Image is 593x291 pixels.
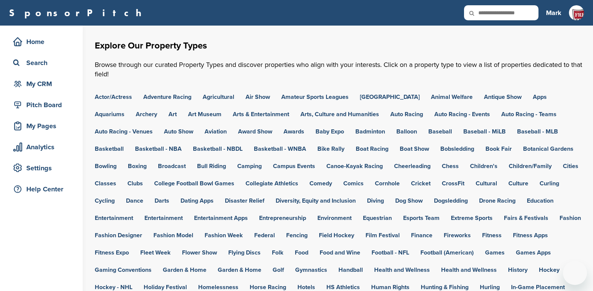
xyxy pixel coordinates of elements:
[273,163,315,169] a: Campus Events
[315,129,344,135] a: Baby Expo
[431,94,473,100] a: Animal Welfare
[11,182,75,196] div: Help Center
[374,267,430,273] a: Health and Wellness
[356,146,388,152] a: Boat Racing
[451,215,493,221] a: Extreme Sports
[539,267,560,273] a: Hockey
[444,232,471,238] a: Fireworks
[11,98,75,112] div: Pitch Board
[8,54,75,71] a: Search
[95,94,132,100] a: Actor/Actress
[319,232,354,238] a: Field Hockey
[523,146,573,152] a: Botanical Gardens
[154,180,234,186] a: College Football Bowl Games
[95,232,142,238] a: Fashion Designer
[320,250,360,256] a: Food and Wine
[198,284,238,290] a: Homelessness
[180,198,214,204] a: Dating Apps
[563,261,587,285] iframe: Button to launch messaging window
[246,94,270,100] a: Air Show
[281,94,349,100] a: Amateur Sports Leagues
[95,163,117,169] a: Bowling
[516,250,551,256] a: Games Apps
[504,215,548,221] a: Fairs & Festivals
[168,111,177,117] a: Art
[136,111,157,117] a: Archery
[95,198,115,204] a: Cycling
[233,111,289,117] a: Arts & Entertainment
[375,180,400,186] a: Cornhole
[8,180,75,198] a: Help Center
[420,250,474,256] a: Football (American)
[8,33,75,50] a: Home
[440,146,474,152] a: Bobsledding
[517,129,558,135] a: Baseball - MLB
[390,111,423,117] a: Auto Racing
[546,5,561,21] a: Mark
[9,8,146,18] a: SponsorPitch
[476,180,497,186] a: Cultural
[338,267,363,273] a: Handball
[238,129,272,135] a: Award Show
[470,163,497,169] a: Children's
[254,232,275,238] a: Federal
[363,215,392,221] a: Equestrian
[366,232,400,238] a: Film Festival
[508,267,528,273] a: History
[188,111,221,117] a: Art Museum
[326,163,383,169] a: Canoe-Kayak Racing
[317,215,352,221] a: Environment
[501,111,557,117] a: Auto Racing - Teams
[144,215,183,221] a: Entertainment
[485,146,512,152] a: Book Fair
[193,146,243,152] a: Basketball - NBDL
[480,284,500,290] a: Hurling
[560,215,581,221] a: Fashion
[194,215,248,221] a: Entertainment Apps
[442,180,464,186] a: CrossFit
[11,35,75,48] div: Home
[403,215,440,221] a: Esports Team
[309,180,332,186] a: Comedy
[197,163,226,169] a: Bull Riding
[95,146,124,152] a: Basketball
[367,198,384,204] a: Diving
[205,232,243,238] a: Fashion Week
[126,198,143,204] a: Dance
[326,284,360,290] a: HS Athletics
[95,60,584,79] p: Browse through our curated Property Types and discover properties who align with your interests. ...
[11,56,75,70] div: Search
[8,75,75,92] a: My CRM
[540,180,559,186] a: Curling
[533,94,547,100] a: Apps
[371,284,409,290] a: Human Rights
[95,284,132,290] a: Hockey - NHL
[95,39,584,53] h1: Explore Our Property Types
[563,163,578,169] a: Cities
[441,267,497,273] a: Health and Wellness
[127,180,143,186] a: Clubs
[237,163,262,169] a: Camping
[182,250,217,256] a: Flower Show
[153,232,193,238] a: Fashion Model
[8,138,75,156] a: Analytics
[509,163,552,169] a: Children/Family
[95,111,124,117] a: Aquariums
[8,117,75,135] a: My Pages
[11,119,75,133] div: My Pages
[442,163,459,169] a: Chess
[205,129,227,135] a: Aviation
[164,129,193,135] a: Auto Show
[463,129,506,135] a: Baseball - MiLB
[511,284,565,290] a: In-Game Placement
[394,163,431,169] a: Cheerleading
[144,284,187,290] a: Holiday Festival
[272,250,284,256] a: Folk
[286,232,308,238] a: Fencing
[135,146,182,152] a: Basketball - NBA
[428,129,452,135] a: Baseball
[295,267,327,273] a: Gymnastics
[11,161,75,175] div: Settings
[434,111,490,117] a: Auto Racing - Events
[355,129,385,135] a: Badminton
